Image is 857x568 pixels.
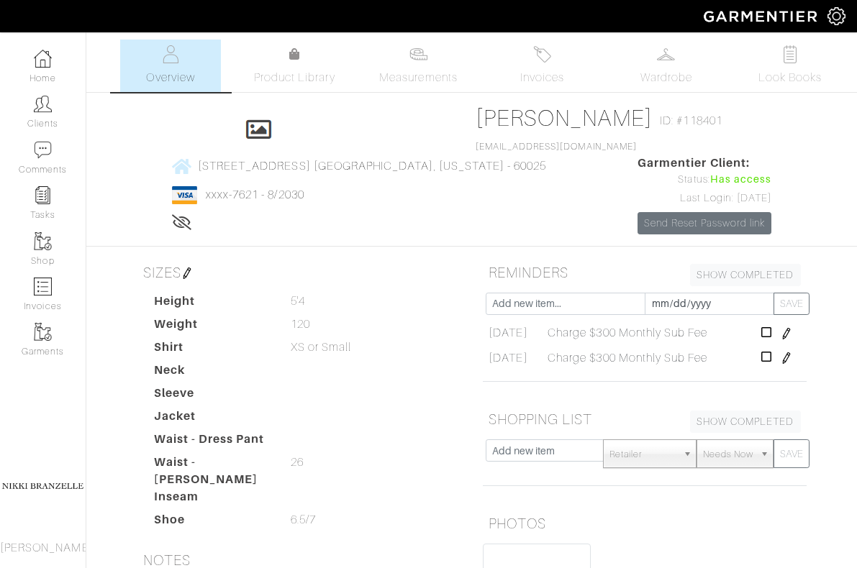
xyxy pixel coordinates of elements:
[657,45,675,63] img: wardrobe-487a4870c1b7c33e795ec22d11cfc2ed9d08956e64fb3008fe2437562e282088.svg
[774,293,810,315] button: SAVE
[143,511,280,534] dt: Shoe
[489,324,527,342] span: [DATE]
[254,69,335,86] span: Product Library
[34,50,52,68] img: dashboard-icon-dbcd8f5a0b271acd01030246c82b418ddd0df26cd7fceb0bd07c9910d44c42f6.png
[548,324,707,342] span: Charge $300 Monthly Sub Fee
[758,69,822,86] span: Look Books
[120,40,221,92] a: Overview
[609,440,677,469] span: Retailer
[476,105,653,131] a: [PERSON_NAME]
[492,40,593,92] a: Invoices
[409,45,427,63] img: measurements-466bbee1fd09ba9460f595b01e5d73f9e2bff037440d3c8f018324cb6cdf7a4a.svg
[703,440,753,469] span: Needs Now
[774,439,810,468] button: SAVE
[660,112,722,129] span: ID: #118401
[520,69,564,86] span: Invoices
[143,431,280,454] dt: Waist - Dress Pant
[690,264,801,286] a: SHOW COMPLETED
[486,439,604,462] input: Add new item
[143,454,280,488] dt: Waist - [PERSON_NAME]
[146,69,194,86] span: Overview
[638,172,771,188] div: Status:
[781,45,799,63] img: todo-9ac3debb85659649dc8f770b8b6100bb5dab4b48dedcbae339e5042a72dfd3cc.svg
[476,142,637,152] a: [EMAIL_ADDRESS][DOMAIN_NAME]
[143,385,280,408] dt: Sleeve
[172,186,197,204] img: visa-934b35602734be37eb7d5d7e5dbcd2044c359bf20a24dc3361ca3fa54326a8a7.png
[143,488,280,511] dt: Inseam
[483,258,807,287] h5: REMINDERS
[137,258,461,287] h5: SIZES
[616,40,717,92] a: Wardrobe
[379,69,458,86] span: Measurements
[206,188,304,201] a: xxxx-7621 - 8/2030
[143,408,280,431] dt: Jacket
[143,316,280,339] dt: Weight
[34,141,52,159] img: comment-icon-a0a6a9ef722e966f86d9cbdc48e553b5cf19dbc54f86b18d962a5391bc8f6eb6.png
[638,212,771,234] a: Send Reset Password link
[697,4,827,29] img: garmentier-logo-header-white-b43fb05a5012e4ada735d5af1a66efaba907eab6374d6393d1fbf88cb4ef424d.png
[291,511,316,528] span: 6.5/7
[710,172,772,188] span: Has access
[368,40,469,92] a: Measurements
[34,323,52,341] img: garments-icon-b7da505a4dc4fd61783c78ac3ca0ef83fa9d6f193b1c9dc38574b1d14d53ca28.png
[638,191,771,206] div: Last Login: [DATE]
[483,405,807,434] h5: SHOPPING LIST
[244,46,345,86] a: Product Library
[143,293,280,316] dt: Height
[533,45,551,63] img: orders-27d20c2124de7fd6de4e0e44c1d41de31381a507db9b33961299e4e07d508b8c.svg
[781,352,792,364] img: pen-cf24a1663064a2ec1b9c1bd2387e9de7a2fa800b781884d57f21acf72779bad2.png
[291,454,304,471] span: 26
[162,45,180,63] img: basicinfo-40fd8af6dae0f16599ec9e87c0ef1c0a1fdea2edbe929e3d69a839185d80c458.svg
[34,278,52,296] img: orders-icon-0abe47150d42831381b5fb84f609e132dff9fe21cb692f30cb5eec754e2cba89.png
[483,509,807,538] h5: PHOTOS
[198,160,547,173] span: [STREET_ADDRESS] [GEOGRAPHIC_DATA], [US_STATE] - 60025
[181,267,193,279] img: pen-cf24a1663064a2ec1b9c1bd2387e9de7a2fa800b781884d57f21acf72779bad2.png
[548,349,707,367] span: Charge $300 Monthly Sub Fee
[143,362,280,385] dt: Neck
[291,316,310,333] span: 120
[827,7,845,25] img: gear-icon-white-bd11855cb880d31180b6d7d6211b90ccbf57a29d726f0c71d8c61bd08dd39cc2.png
[489,349,527,367] span: [DATE]
[143,339,280,362] dt: Shirt
[740,40,840,92] a: Look Books
[638,155,771,172] span: Garmentier Client:
[172,157,547,175] a: [STREET_ADDRESS] [GEOGRAPHIC_DATA], [US_STATE] - 60025
[34,232,52,250] img: garments-icon-b7da505a4dc4fd61783c78ac3ca0ef83fa9d6f193b1c9dc38574b1d14d53ca28.png
[690,411,801,433] a: SHOW COMPLETED
[291,339,352,356] span: XS or Small
[34,95,52,113] img: clients-icon-6bae9207a08558b7cb47a8932f037763ab4055f8c8b6bfacd5dc20c3e0201464.png
[291,293,305,310] span: 5'4
[781,328,792,339] img: pen-cf24a1663064a2ec1b9c1bd2387e9de7a2fa800b781884d57f21acf72779bad2.png
[34,186,52,204] img: reminder-icon-8004d30b9f0a5d33ae49ab947aed9ed385cf756f9e5892f1edd6e32f2345188e.png
[486,293,645,315] input: Add new item...
[640,69,692,86] span: Wardrobe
